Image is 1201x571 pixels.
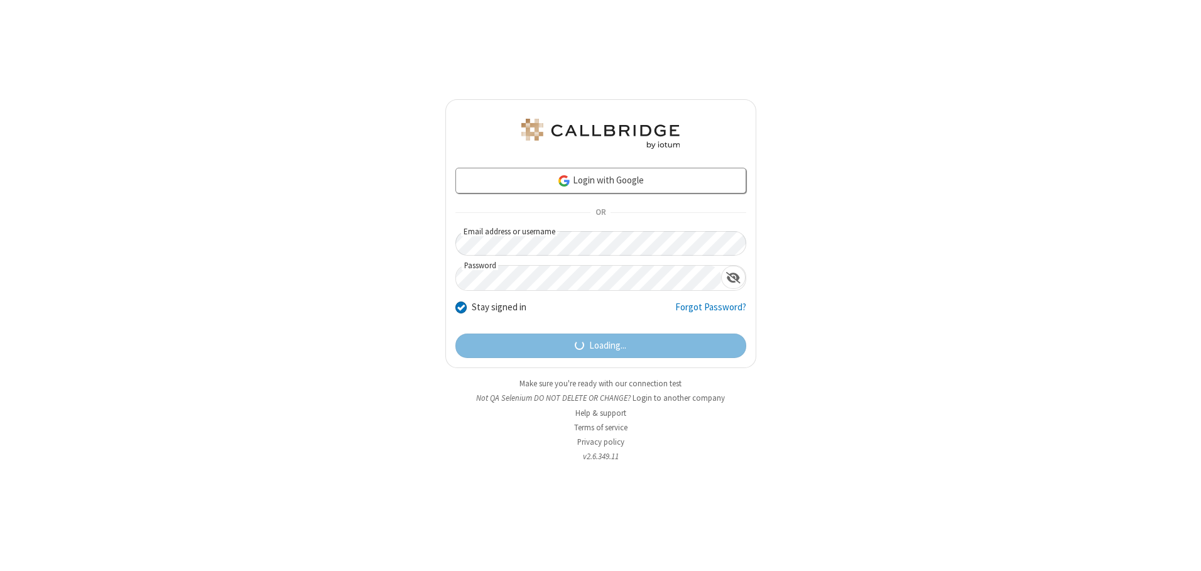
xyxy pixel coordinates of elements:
img: QA Selenium DO NOT DELETE OR CHANGE [519,119,682,149]
button: Loading... [455,334,746,359]
a: Privacy policy [577,437,624,447]
label: Stay signed in [472,300,526,315]
span: Loading... [589,339,626,353]
a: Forgot Password? [675,300,746,324]
li: Not QA Selenium DO NOT DELETE OR CHANGE? [445,392,756,404]
a: Login with Google [455,168,746,193]
input: Password [456,266,721,290]
li: v2.6.349.11 [445,450,756,462]
span: OR [590,204,611,221]
button: Login to another company [633,392,725,404]
input: Email address or username [455,231,746,256]
img: google-icon.png [557,174,571,188]
a: Make sure you're ready with our connection test [519,378,682,389]
a: Help & support [575,408,626,418]
div: Show password [721,266,746,289]
a: Terms of service [574,422,628,433]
